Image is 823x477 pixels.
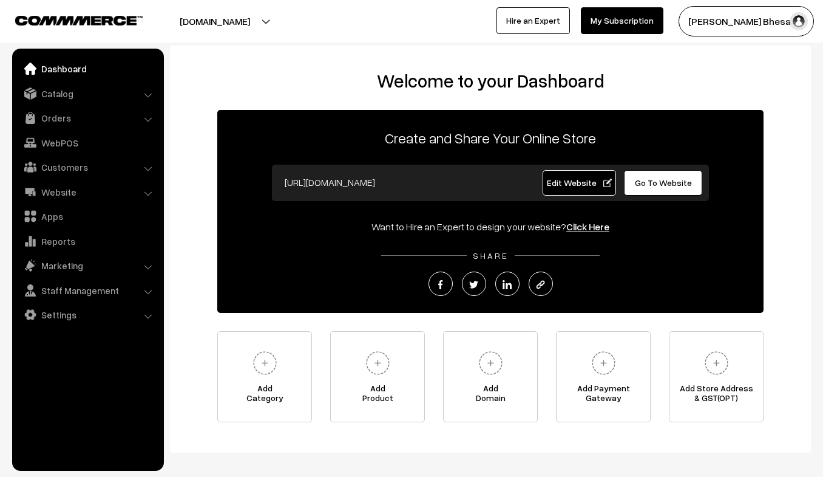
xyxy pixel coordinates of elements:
a: Dashboard [15,58,160,80]
span: SHARE [467,250,515,261]
span: Add Category [218,383,311,408]
a: AddDomain [443,331,538,422]
a: My Subscription [581,7,663,34]
a: Edit Website [543,170,617,196]
span: Add Product [331,383,424,408]
img: plus.svg [474,346,507,380]
a: Marketing [15,255,160,276]
a: Staff Management [15,280,160,301]
a: Orders [15,107,160,129]
a: Catalog [15,83,160,105]
div: Want to Hire an Expert to design your website? [217,219,764,234]
a: WebPOS [15,132,160,154]
a: AddProduct [330,331,425,422]
img: user [790,12,808,30]
a: COMMMERCE [15,12,121,27]
span: Add Payment Gateway [557,383,650,408]
span: Add Store Address & GST(OPT) [669,383,763,408]
span: Add Domain [444,383,537,408]
a: Reports [15,230,160,252]
a: AddCategory [217,331,312,422]
img: plus.svg [248,346,282,380]
img: plus.svg [587,346,620,380]
a: Click Here [566,221,609,233]
a: Website [15,181,160,203]
h2: Welcome to your Dashboard [182,70,799,92]
button: [DOMAIN_NAME] [137,6,293,36]
img: COMMMERCE [15,16,143,25]
a: Settings [15,304,160,326]
img: plus.svg [361,346,395,380]
button: [PERSON_NAME] Bhesani… [679,6,814,36]
span: Go To Website [635,177,692,188]
a: Add PaymentGateway [556,331,651,422]
a: Apps [15,205,160,227]
p: Create and Share Your Online Store [217,127,764,149]
a: Customers [15,156,160,178]
span: Edit Website [547,177,612,188]
a: Hire an Expert [496,7,570,34]
a: Go To Website [624,170,702,196]
a: Add Store Address& GST(OPT) [669,331,764,422]
img: plus.svg [700,346,733,380]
